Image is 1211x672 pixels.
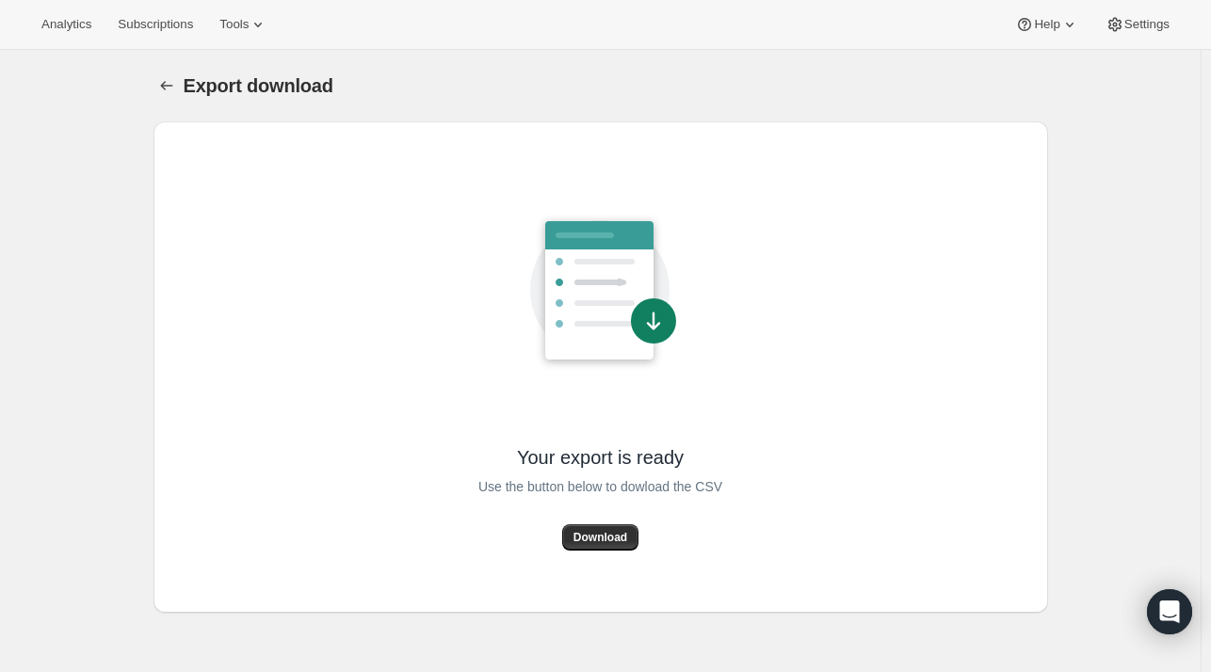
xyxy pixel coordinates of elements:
span: Analytics [41,17,91,32]
span: Tools [219,17,249,32]
button: Download [562,524,638,551]
button: Export download [153,72,180,99]
button: Settings [1094,11,1181,38]
span: Download [573,530,627,545]
button: Subscriptions [106,11,204,38]
span: Subscriptions [118,17,193,32]
button: Help [1004,11,1090,38]
span: Help [1034,17,1059,32]
span: Export download [184,75,333,96]
button: Analytics [30,11,103,38]
div: Open Intercom Messenger [1147,589,1192,634]
span: Settings [1124,17,1170,32]
span: Your export is ready [517,445,684,470]
span: Use the button below to dowload the CSV [478,475,722,498]
button: Tools [208,11,279,38]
